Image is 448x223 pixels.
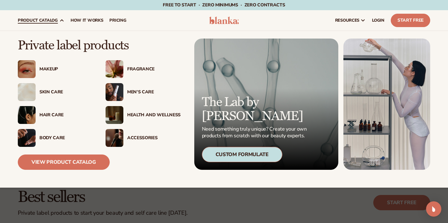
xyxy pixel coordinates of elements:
[127,112,181,118] div: Health And Wellness
[202,95,309,123] p: The Lab by [PERSON_NAME]
[209,17,239,24] img: logo
[391,14,430,27] a: Start Free
[127,90,181,95] div: Men’s Care
[127,67,181,72] div: Fragrance
[106,60,181,78] a: Pink blooming flower. Fragrance
[18,60,36,78] img: Female with glitter eye makeup.
[106,129,123,147] img: Female with makeup brush.
[426,201,441,217] div: Open Intercom Messenger
[372,18,384,23] span: LOGIN
[39,112,93,118] div: Hair Care
[194,39,338,170] a: Microscopic product formula. The Lab by [PERSON_NAME] Need something truly unique? Create your ow...
[109,18,126,23] span: pricing
[18,18,58,23] span: product catalog
[127,135,181,141] div: Accessories
[71,18,103,23] span: How It Works
[369,10,388,31] a: LOGIN
[18,106,93,124] a: Female hair pulled back with clips. Hair Care
[106,106,123,124] img: Candles and incense on table.
[15,10,67,31] a: product catalog
[335,18,359,23] span: resources
[18,39,181,53] p: Private label products
[39,67,93,72] div: Makeup
[18,60,93,78] a: Female with glitter eye makeup. Makeup
[332,10,369,31] a: resources
[106,60,123,78] img: Pink blooming flower.
[18,83,36,101] img: Cream moisturizer swatch.
[18,155,110,170] a: View Product Catalog
[106,10,129,31] a: pricing
[18,106,36,124] img: Female hair pulled back with clips.
[106,106,181,124] a: Candles and incense on table. Health And Wellness
[67,10,107,31] a: How It Works
[18,129,36,147] img: Male hand applying moisturizer.
[202,147,282,162] div: Custom Formulate
[202,126,309,139] p: Need something truly unique? Create your own products from scratch with our beauty experts.
[39,90,93,95] div: Skin Care
[106,83,123,101] img: Male holding moisturizer bottle.
[18,83,93,101] a: Cream moisturizer swatch. Skin Care
[18,129,93,147] a: Male hand applying moisturizer. Body Care
[163,2,285,8] span: Free to start · ZERO minimums · ZERO contracts
[106,83,181,101] a: Male holding moisturizer bottle. Men’s Care
[343,39,430,170] img: Female in lab with equipment.
[106,129,181,147] a: Female with makeup brush. Accessories
[39,135,93,141] div: Body Care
